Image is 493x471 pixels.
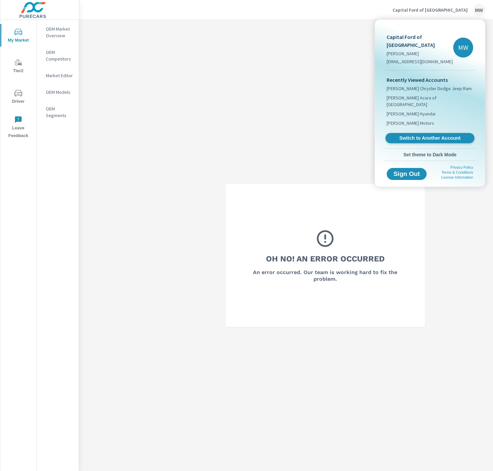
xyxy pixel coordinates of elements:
a: Switch to Another Account [385,133,474,143]
span: Sign Out [392,171,421,177]
p: [PERSON_NAME] [387,50,453,57]
span: [PERSON_NAME] Chrysler Dodge Jeep Ram [387,85,472,92]
span: [PERSON_NAME] Motors [387,120,434,126]
a: License Information [441,175,473,179]
a: Terms & Conditions [441,170,473,174]
button: Sign Out [387,168,427,180]
span: Switch to Another Account [389,135,470,141]
p: [EMAIL_ADDRESS][DOMAIN_NAME] [387,58,453,65]
p: Recently Viewed Accounts [387,76,473,84]
span: [PERSON_NAME] Acura of [GEOGRAPHIC_DATA] [387,94,473,108]
p: Capital Ford of [GEOGRAPHIC_DATA] [387,33,453,49]
span: [PERSON_NAME] Hyundai [387,110,435,117]
div: MW [453,38,473,58]
span: Set theme to Dark Mode [387,152,473,158]
button: Set theme to Dark Mode [384,149,476,161]
a: Privacy Policy [450,165,473,169]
